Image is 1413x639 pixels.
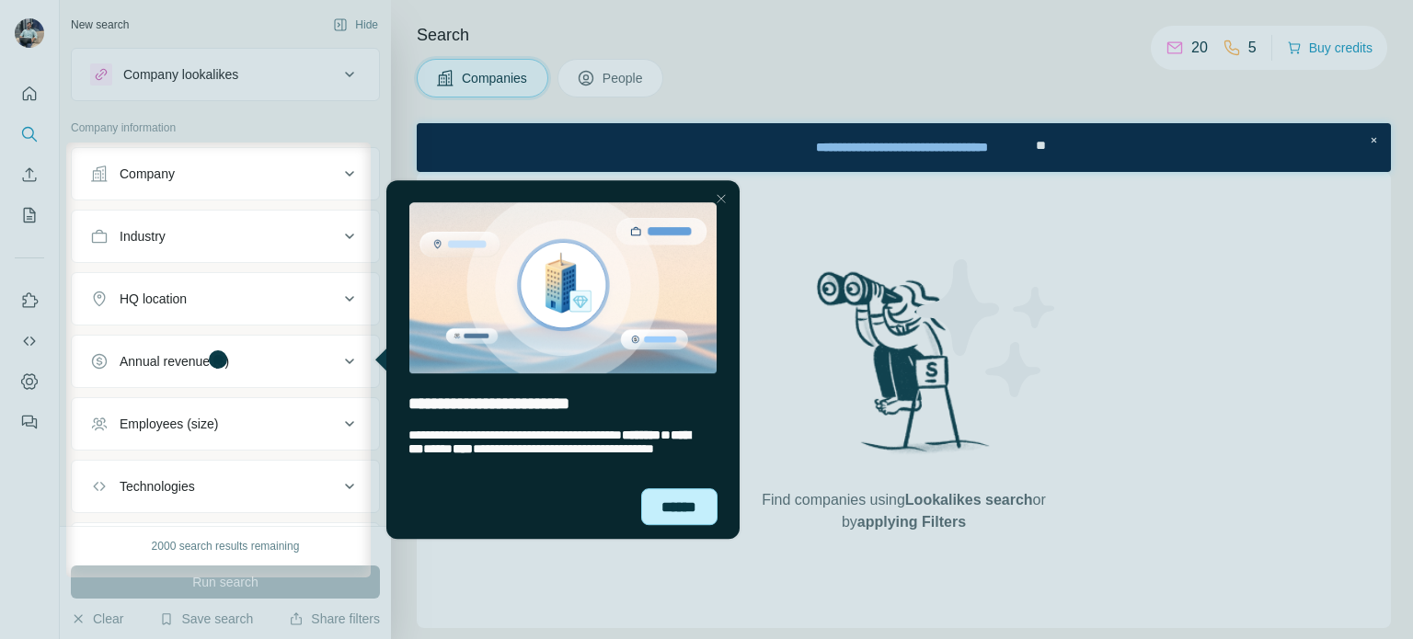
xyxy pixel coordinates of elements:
button: Industry [72,214,379,258]
div: Annual revenue ($) [120,352,229,371]
iframe: Tooltip [371,177,743,542]
div: 2000 search results remaining [152,538,300,554]
div: Company [120,165,175,183]
div: Close Step [948,7,966,26]
button: Company [72,152,379,196]
button: Annual revenue ($) [72,339,379,383]
div: Employees (size) [120,415,218,433]
button: Employees (size) [72,402,379,446]
button: Technologies [72,464,379,508]
div: Upgrade plan for full access to Surfe [355,4,615,44]
div: Industry [120,227,166,245]
div: HQ location [120,290,187,308]
button: HQ location [72,277,379,321]
div: Technologies [120,477,195,496]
